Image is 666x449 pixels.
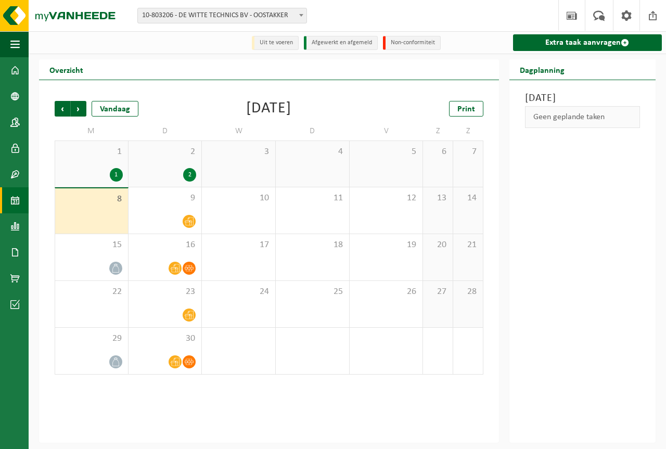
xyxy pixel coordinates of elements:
[252,36,299,50] li: Uit te voeren
[134,286,197,298] span: 23
[92,101,138,117] div: Vandaag
[281,146,344,158] span: 4
[383,36,441,50] li: Non-conformiteit
[458,286,478,298] span: 28
[207,286,270,298] span: 24
[55,101,70,117] span: Vorige
[458,239,478,251] span: 21
[129,122,202,140] td: D
[281,239,344,251] span: 18
[350,122,424,140] td: V
[60,286,123,298] span: 22
[138,8,306,23] span: 10-803206 - DE WITTE TECHNICS BV - OOSTAKKER
[60,333,123,344] span: 29
[355,239,418,251] span: 19
[423,122,453,140] td: Z
[71,101,86,117] span: Volgende
[55,122,129,140] td: M
[183,168,196,182] div: 2
[39,59,94,80] h2: Overzicht
[110,168,123,182] div: 1
[60,239,123,251] span: 15
[134,146,197,158] span: 2
[355,286,418,298] span: 26
[355,146,418,158] span: 5
[458,193,478,204] span: 14
[281,193,344,204] span: 11
[428,146,447,158] span: 6
[207,239,270,251] span: 17
[453,122,483,140] td: Z
[60,146,123,158] span: 1
[428,286,447,298] span: 27
[304,36,378,50] li: Afgewerkt en afgemeld
[246,101,291,117] div: [DATE]
[428,193,447,204] span: 13
[428,239,447,251] span: 20
[202,122,276,140] td: W
[525,106,640,128] div: Geen geplande taken
[513,34,662,51] a: Extra taak aanvragen
[509,59,575,80] h2: Dagplanning
[449,101,483,117] a: Print
[207,146,270,158] span: 3
[60,194,123,205] span: 8
[134,333,197,344] span: 30
[281,286,344,298] span: 25
[207,193,270,204] span: 10
[355,193,418,204] span: 12
[458,146,478,158] span: 7
[525,91,640,106] h3: [DATE]
[457,105,475,113] span: Print
[276,122,350,140] td: D
[137,8,307,23] span: 10-803206 - DE WITTE TECHNICS BV - OOSTAKKER
[134,239,197,251] span: 16
[134,193,197,204] span: 9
